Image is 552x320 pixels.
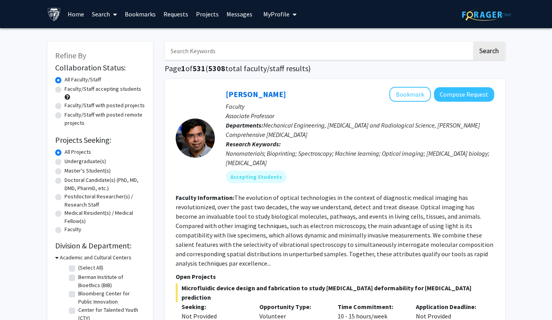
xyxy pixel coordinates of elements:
[226,171,287,183] mat-chip: Accepting Students
[176,283,494,302] span: Microfluidic device design and fabrication to study [MEDICAL_DATA] deformability for [MEDICAL_DAT...
[226,102,494,111] p: Faculty
[192,0,223,28] a: Projects
[338,302,404,311] p: Time Commitment:
[160,0,192,28] a: Requests
[55,50,86,60] span: Refine By
[88,0,121,28] a: Search
[226,140,281,148] b: Research Keywords:
[192,63,205,73] span: 531
[65,225,81,234] label: Faculty
[65,157,106,165] label: Undergraduate(s)
[65,85,141,93] label: Faculty/Staff accepting students
[55,135,145,145] h2: Projects Seeking:
[416,302,482,311] p: Application Deadline:
[78,289,143,306] label: Bloomberg Center for Public Innovation
[176,194,234,201] b: Faculty Information:
[78,264,103,272] label: (Select All)
[65,167,111,175] label: Master's Student(s)
[78,273,143,289] label: Berman Institute of Bioethics (BIB)
[223,0,256,28] a: Messages
[389,87,431,102] button: Add Ishan Barman to Bookmarks
[65,111,145,127] label: Faculty/Staff with posted remote projects
[65,76,101,84] label: All Faculty/Staff
[60,253,131,262] h3: Academic and Cultural Centers
[165,42,472,60] input: Search Keywords
[263,10,289,18] span: My Profile
[462,9,511,21] img: ForagerOne Logo
[65,176,145,192] label: Doctoral Candidate(s) (PhD, MD, DMD, PharmD, etc.)
[226,111,494,120] p: Associate Professor
[208,63,225,73] span: 5308
[55,63,145,72] h2: Collaboration Status:
[176,272,494,281] p: Open Projects
[65,209,145,225] label: Medical Resident(s) / Medical Fellow(s)
[259,302,326,311] p: Opportunity Type:
[165,64,505,73] h1: Page of ( total faculty/staff results)
[226,149,494,167] div: Nanomaterials; Bioprinting; Spectroscopy; Machine learning; Optical imaging; [MEDICAL_DATA] biolo...
[65,101,145,110] label: Faculty/Staff with posted projects
[47,7,61,21] img: Johns Hopkins University Logo
[55,241,145,250] h2: Division & Department:
[434,87,494,102] button: Compose Request to Ishan Barman
[64,0,88,28] a: Home
[65,148,91,156] label: All Projects
[176,194,493,267] fg-read-more: The evolution of optical technologies in the context of diagnostic medical imaging has revolution...
[121,0,160,28] a: Bookmarks
[226,121,263,129] b: Departments:
[473,42,505,60] button: Search
[226,121,480,138] span: Mechanical Engineering, [MEDICAL_DATA] and Radiological Science, [PERSON_NAME] Comprehensive [MED...
[65,192,145,209] label: Postdoctoral Researcher(s) / Research Staff
[182,302,248,311] p: Seeking:
[226,89,286,99] a: [PERSON_NAME]
[181,63,185,73] span: 1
